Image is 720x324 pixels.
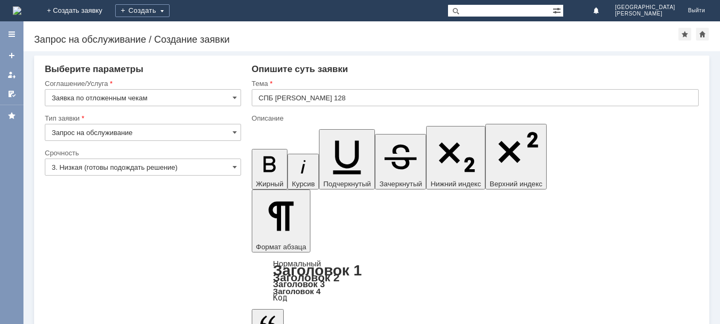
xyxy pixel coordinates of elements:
div: Запрос на обслуживание / Создание заявки [34,34,678,45]
div: Соглашение/Услуга [45,80,239,87]
button: Зачеркнутый [375,134,426,189]
a: Заголовок 1 [273,262,362,279]
span: [GEOGRAPHIC_DATA] [615,4,675,11]
button: Формат абзаца [252,189,310,252]
span: Нижний индекс [430,180,481,188]
div: Описание [252,115,697,122]
span: Жирный [256,180,284,188]
a: Мои согласования [3,85,20,102]
button: Нижний индекс [426,126,485,189]
div: Срочность [45,149,239,156]
div: Добавить в избранное [678,28,691,41]
span: [PERSON_NAME] [615,11,675,17]
button: Курсив [287,154,319,189]
div: Тип заявки [45,115,239,122]
a: Мои заявки [3,66,20,83]
div: Формат абзаца [252,260,699,302]
a: Заголовок 3 [273,279,325,289]
a: Перейти на домашнюю страницу [13,6,21,15]
span: Выберите параметры [45,64,143,74]
a: Заголовок 2 [273,271,340,283]
div: Тема [252,80,697,87]
a: Код [273,293,287,303]
button: Верхний индекс [485,124,547,189]
span: Расширенный поиск [553,5,563,15]
a: Нормальный [273,259,321,268]
div: Создать [115,4,170,17]
a: Заголовок 4 [273,287,321,296]
span: Подчеркнутый [323,180,371,188]
span: Опишите суть заявки [252,64,348,74]
div: Сделать домашней страницей [696,28,709,41]
img: logo [13,6,21,15]
button: Жирный [252,149,288,189]
span: Верхний индекс [490,180,542,188]
span: Зачеркнутый [379,180,422,188]
span: Курсив [292,180,315,188]
span: Формат абзаца [256,243,306,251]
button: Подчеркнутый [319,129,375,189]
a: Создать заявку [3,47,20,64]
